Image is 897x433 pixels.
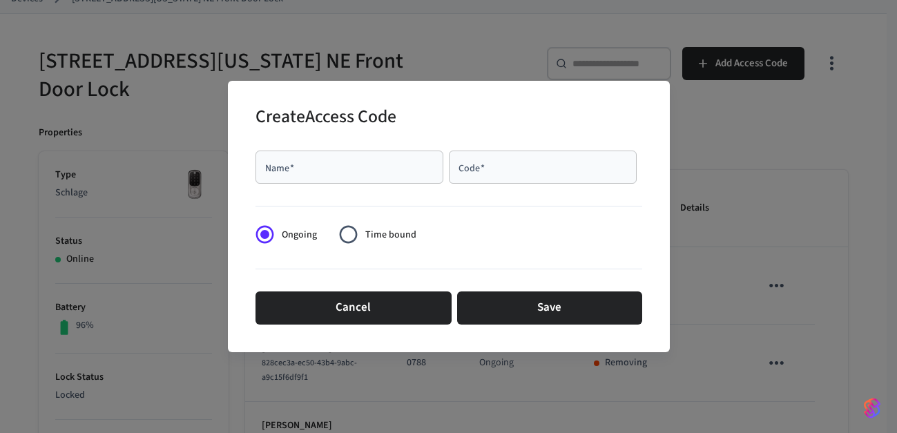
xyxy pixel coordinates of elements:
img: SeamLogoGradient.69752ec5.svg [864,397,880,419]
h2: Create Access Code [255,97,396,139]
span: Time bound [365,228,416,242]
span: Ongoing [282,228,317,242]
button: Save [457,291,642,325]
button: Cancel [255,291,452,325]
